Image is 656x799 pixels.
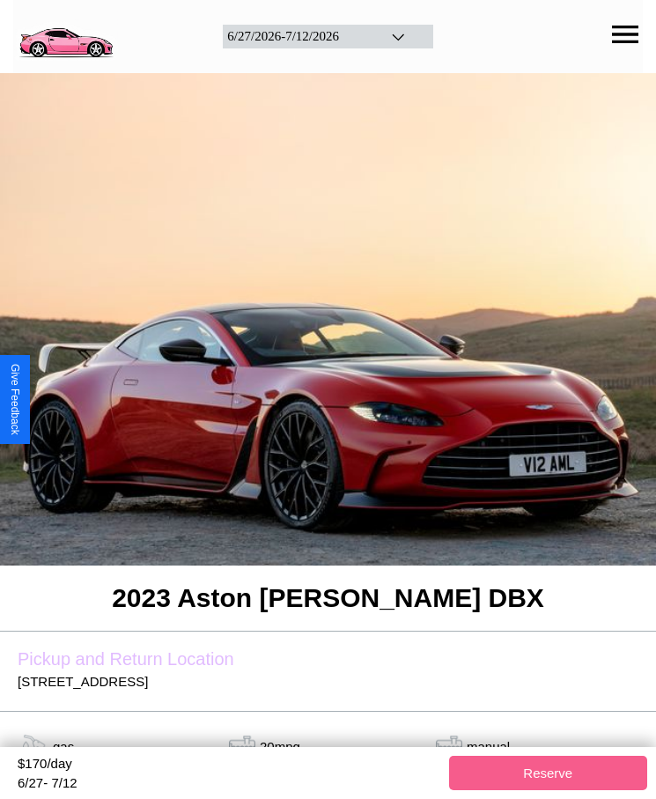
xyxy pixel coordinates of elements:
[9,364,21,435] div: Give Feedback
[18,775,440,790] div: 6 / 27 - 7 / 12
[18,756,440,775] div: $ 170 /day
[467,735,510,758] p: manual
[53,735,74,758] p: gas
[260,735,300,758] p: 20 mpg
[225,734,260,760] img: tank
[18,734,53,760] img: gas
[18,649,638,670] label: Pickup and Return Location
[431,734,467,760] img: gas
[227,29,368,44] div: 6 / 27 / 2026 - 7 / 12 / 2026
[18,670,638,693] p: [STREET_ADDRESS]
[449,756,648,790] button: Reserve
[13,9,118,61] img: logo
